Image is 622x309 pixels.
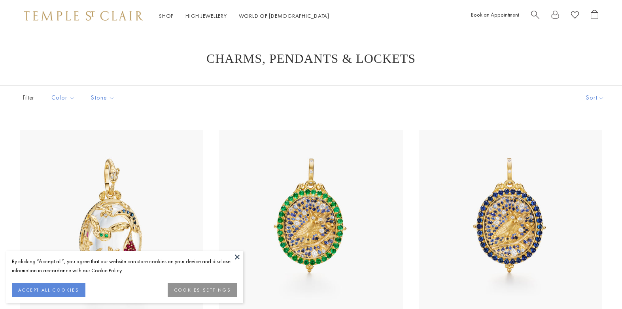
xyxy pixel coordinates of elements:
h1: Charms, Pendants & Lockets [32,51,590,66]
button: COOKIES SETTINGS [168,283,237,297]
div: By clicking “Accept all”, you agree that our website can store cookies on your device and disclos... [12,257,237,275]
a: Open Shopping Bag [591,10,598,22]
a: High JewelleryHigh Jewellery [185,12,227,19]
a: Book an Appointment [471,11,519,18]
button: ACCEPT ALL COOKIES [12,283,85,297]
img: Temple St. Clair [24,11,143,21]
a: Search [531,10,539,22]
a: World of [DEMOGRAPHIC_DATA]World of [DEMOGRAPHIC_DATA] [239,12,329,19]
span: Stone [87,93,121,103]
button: Color [45,89,81,107]
button: Show sort by [568,86,622,110]
nav: Main navigation [159,11,329,21]
a: ShopShop [159,12,174,19]
a: View Wishlist [571,10,579,22]
span: Color [47,93,81,103]
button: Stone [85,89,121,107]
